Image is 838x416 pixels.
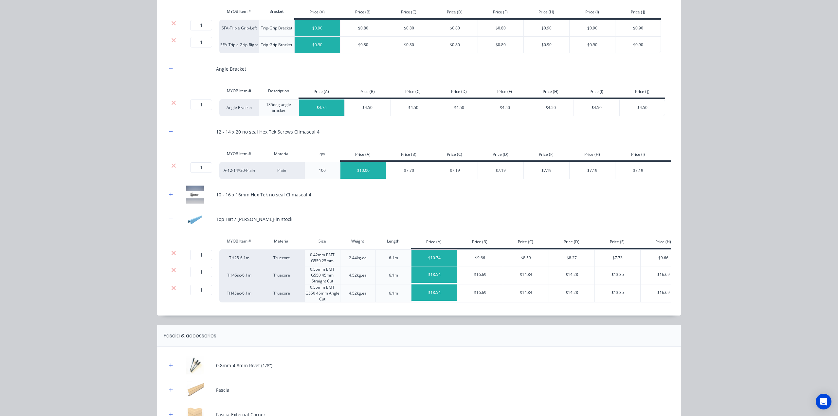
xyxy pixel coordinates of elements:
[345,99,391,116] div: $4.50
[178,356,211,374] img: 0.8mm-4.8mm Rivet (1/8”)
[432,7,478,20] div: Price (D)
[432,149,478,162] div: Price (C)
[595,266,641,283] div: $13.35
[640,236,686,249] div: Price (H)
[457,236,503,249] div: Price (B)
[219,162,259,179] div: A-12-14*20-Plain
[259,235,304,248] div: Material
[594,236,640,249] div: Price (F)
[478,149,523,162] div: Price (D)
[340,235,376,248] div: Weight
[304,147,340,160] div: qty
[549,250,595,266] div: $8.27
[595,284,641,301] div: $13.35
[549,236,594,249] div: Price (D)
[641,284,686,301] div: $16.69
[411,236,457,249] div: Price (A)
[569,149,615,162] div: Price (H)
[641,250,686,266] div: $9.66
[340,20,386,36] div: $0.80
[219,235,259,248] div: MYOB Item #
[219,84,259,98] div: MYOB Item #
[457,284,503,301] div: $16.69
[219,284,259,302] div: TH45ac-6.1m
[661,162,707,179] div: $7.19
[340,162,386,179] div: $10.00
[375,235,411,248] div: Length
[216,128,319,135] div: 12 - 14 x 20 no seal Hex Tek Screws Climaseal 4
[259,284,304,302] div: Truecore
[436,86,482,99] div: Price (D)
[299,86,344,99] div: Price (A)
[178,210,211,228] img: Top Hat / Batten-in stock
[615,7,661,20] div: Price (J)
[528,86,574,99] div: Price (H)
[219,37,259,53] div: SFA-Triple Grip-Right
[615,149,661,162] div: Price (I)
[304,266,340,284] div: 0.55mm BMT G550 45mm Straight Cut
[615,20,661,36] div: $0.90
[524,37,570,53] div: $0.90
[523,149,569,162] div: Price (F)
[340,249,376,266] div: 2.44kg.ea
[390,86,436,99] div: Price (C)
[386,7,432,20] div: Price (C)
[620,99,665,116] div: $4.50
[259,99,299,116] div: 135deg angle bracket
[549,284,595,301] div: $14.28
[259,20,294,37] div: Trip-Grip Bracket
[259,84,299,98] div: Description
[340,7,386,20] div: Price (B)
[386,149,432,162] div: Price (B)
[178,381,211,399] img: Fascia
[295,37,340,53] div: $0.90
[503,250,549,266] div: $8.59
[190,285,212,295] input: ?
[216,387,229,393] div: Fascia
[570,20,615,36] div: $0.90
[528,99,574,116] div: $4.50
[482,99,528,116] div: $4.50
[615,162,661,179] div: $7.19
[259,37,294,53] div: Trip-Grip Bracket
[478,7,523,20] div: Price (F)
[304,235,340,248] div: Size
[503,284,549,301] div: $14.84
[219,5,259,18] div: MYOB Item #
[304,249,340,266] div: 0.42mm BMT G550 25mm
[478,162,524,179] div: $7.19
[178,186,211,204] img: 10 - 16 x 16mm Hex Tek no seal Climaseal 4
[299,99,345,116] div: $4.75
[259,147,304,160] div: Material
[190,162,212,173] input: ?
[574,99,620,116] div: $4.50
[259,5,294,18] div: Bracket
[457,266,503,283] div: $16.69
[411,284,457,301] div: $18.54
[259,266,304,284] div: Truecore
[259,249,304,266] div: Truecore
[436,99,482,116] div: $4.50
[503,266,549,283] div: $14.84
[432,162,478,179] div: $7.19
[344,86,390,99] div: Price (B)
[375,284,411,302] div: 6.1m
[375,266,411,284] div: 6.1m
[478,37,524,53] div: $0.80
[164,332,216,340] div: Fascia & accessories
[386,37,432,53] div: $0.80
[574,86,619,99] div: Price (I)
[190,37,212,47] input: ?
[219,20,259,37] div: SFA-Triple Grip-Left
[478,20,524,36] div: $0.80
[295,20,340,36] div: $0.90
[340,37,386,53] div: $0.80
[340,149,386,162] div: Price (A)
[457,250,503,266] div: $9.66
[340,266,376,284] div: 4.52kg.ea
[386,162,432,179] div: $7.70
[216,191,311,198] div: 10 - 16 x 16mm Hex Tek no seal Climaseal 4
[595,250,641,266] div: $7.73
[216,362,272,369] div: 0.8mm-4.8mm Rivet (1/8”)
[219,147,259,160] div: MYOB Item #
